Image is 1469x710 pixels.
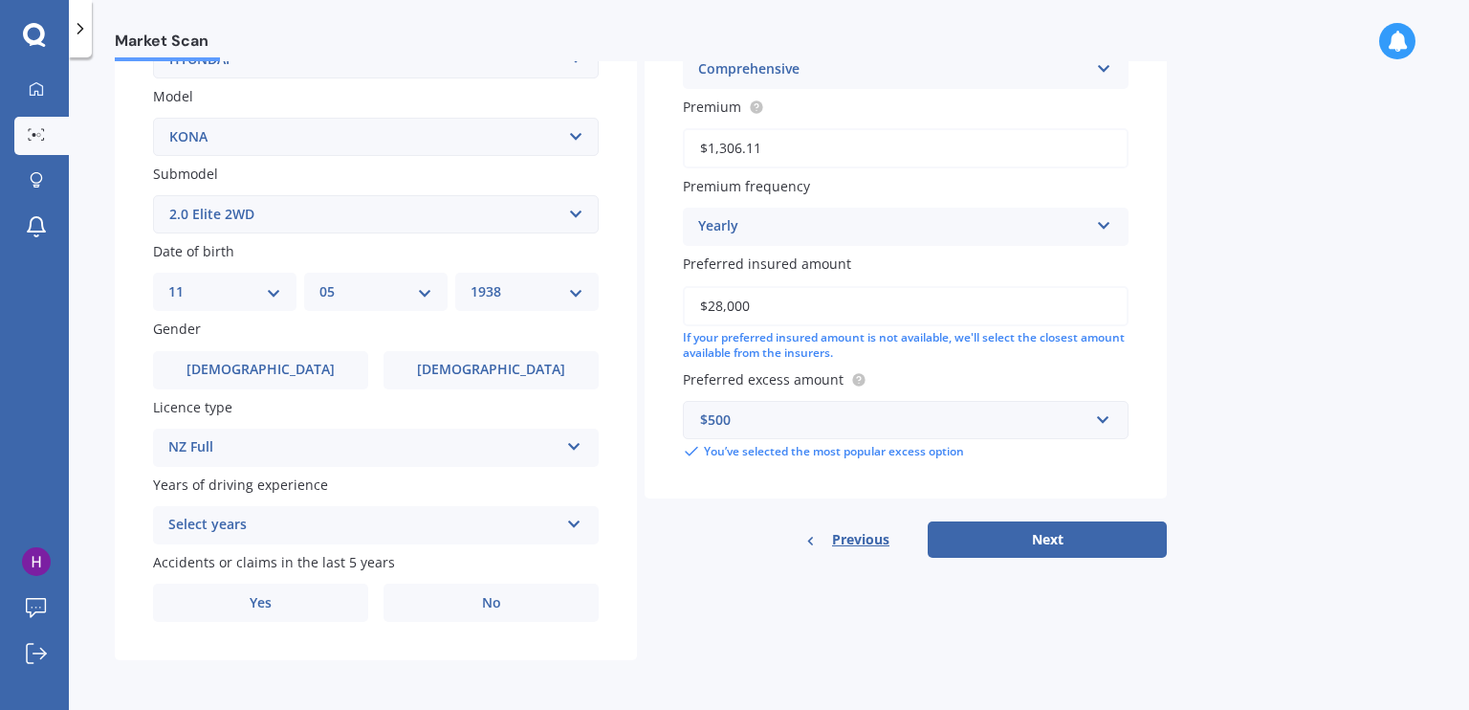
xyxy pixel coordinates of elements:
[683,255,851,274] span: Preferred insured amount
[683,370,844,388] span: Preferred excess amount
[153,398,232,416] span: Licence type
[928,521,1167,558] button: Next
[683,443,1129,460] div: You’ve selected the most popular excess option
[683,177,810,195] span: Premium frequency
[698,58,1088,81] div: Comprehensive
[683,330,1129,363] div: If your preferred insured amount is not available, we'll select the closest amount available from...
[153,553,395,571] span: Accidents or claims in the last 5 years
[832,525,889,554] span: Previous
[153,165,218,183] span: Submodel
[417,362,565,378] span: [DEMOGRAPHIC_DATA]
[168,436,559,459] div: NZ Full
[700,410,1088,431] div: $500
[153,242,234,260] span: Date of birth
[153,87,193,105] span: Model
[683,286,1129,326] input: Enter amount
[168,514,559,537] div: Select years
[482,595,501,611] span: No
[250,595,272,611] span: Yes
[683,98,741,116] span: Premium
[698,215,1088,238] div: Yearly
[153,321,201,339] span: Gender
[153,476,328,494] span: Years of driving experience
[186,362,335,378] span: [DEMOGRAPHIC_DATA]
[683,128,1129,168] input: Enter premium
[115,32,220,57] span: Market Scan
[22,547,51,576] img: ACg8ocKax_NV1i2DtAzmGI_5C9XljV3e59W7PhexNt7C8nrb0cxQqg=s96-c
